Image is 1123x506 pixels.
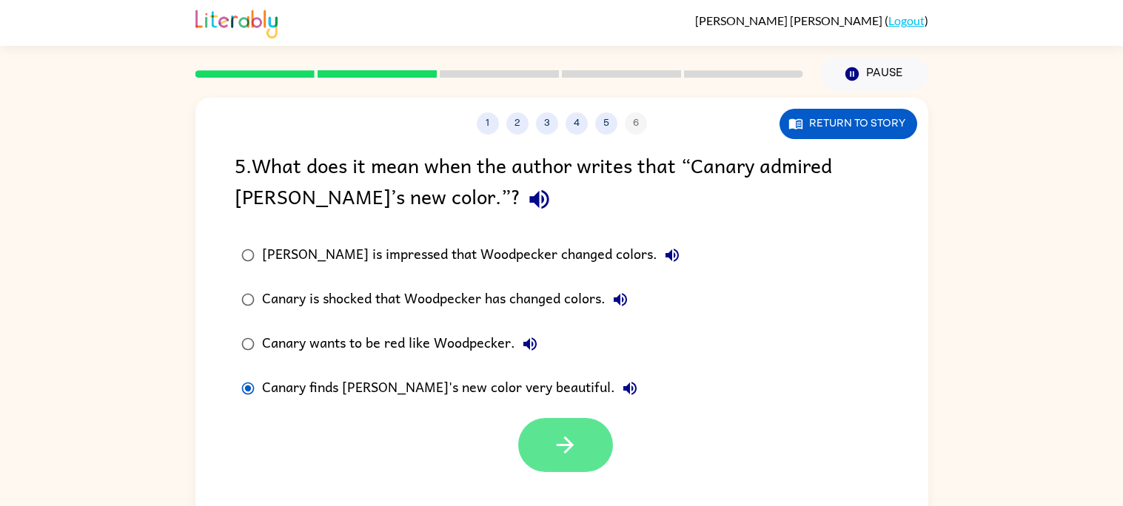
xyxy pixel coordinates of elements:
[515,329,545,359] button: Canary wants to be red like Woodpecker.
[195,6,278,38] img: Literably
[477,112,499,135] button: 1
[606,285,635,314] button: Canary is shocked that Woodpecker has changed colors.
[262,285,635,314] div: Canary is shocked that Woodpecker has changed colors.
[695,13,928,27] div: ( )
[262,240,687,270] div: [PERSON_NAME] is impressed that Woodpecker changed colors.
[595,112,617,135] button: 5
[657,240,687,270] button: [PERSON_NAME] is impressed that Woodpecker changed colors.
[235,149,889,218] div: 5 . What does it mean when the author writes that “Canary admired [PERSON_NAME]’s new color.”?
[262,329,545,359] div: Canary wants to be red like Woodpecker.
[821,57,928,91] button: Pause
[506,112,529,135] button: 2
[615,374,645,403] button: Canary finds [PERSON_NAME]'s new color very beautiful.
[780,109,917,139] button: Return to story
[536,112,558,135] button: 3
[262,374,645,403] div: Canary finds [PERSON_NAME]'s new color very beautiful.
[695,13,885,27] span: [PERSON_NAME] [PERSON_NAME]
[888,13,925,27] a: Logout
[566,112,588,135] button: 4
